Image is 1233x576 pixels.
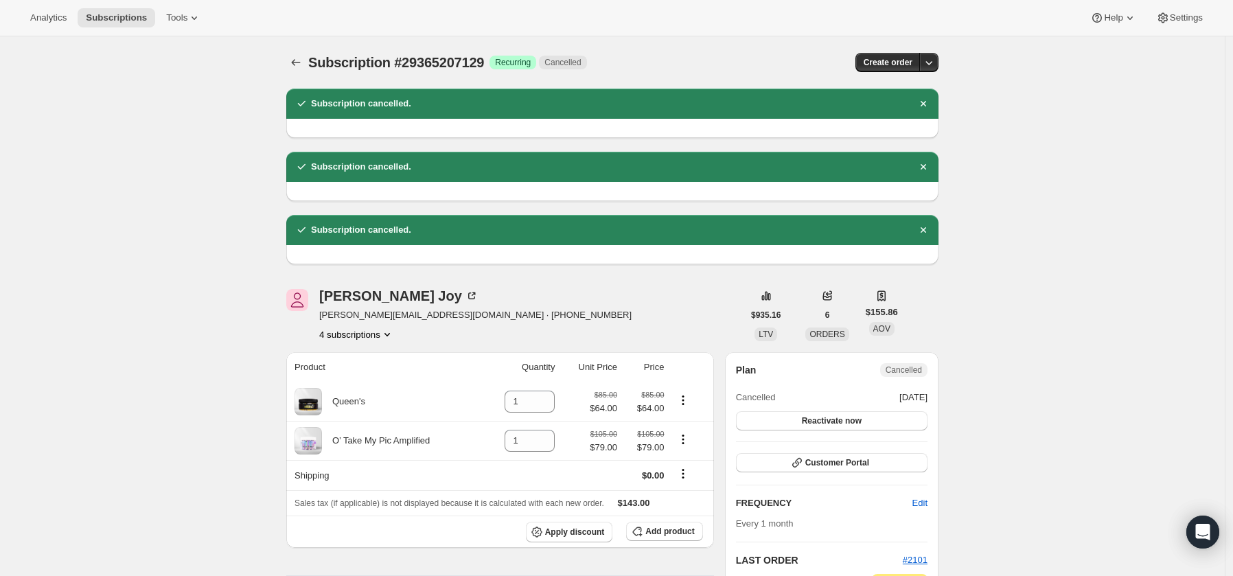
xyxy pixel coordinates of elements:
[866,306,898,319] span: $155.86
[736,453,927,472] button: Customer Portal
[903,555,927,565] a: #2101
[482,352,560,382] th: Quantity
[545,527,605,538] span: Apply discount
[736,496,912,510] h2: FREQUENCY
[736,553,903,567] h2: LAST ORDER
[286,289,308,311] span: Olga Joy
[86,12,147,23] span: Subscriptions
[641,391,664,399] small: $85.00
[904,492,936,514] button: Edit
[809,330,844,339] span: ORDERS
[914,157,933,176] button: Dismiss notification
[621,352,669,382] th: Price
[1186,516,1219,549] div: Open Intercom Messenger
[319,289,479,303] div: [PERSON_NAME] Joy
[736,363,757,377] h2: Plan
[672,432,694,447] button: Product actions
[805,457,869,468] span: Customer Portal
[672,466,694,481] button: Shipping actions
[736,391,776,404] span: Cancelled
[1170,12,1203,23] span: Settings
[642,470,665,481] span: $0.00
[736,411,927,430] button: Reactivate now
[295,498,604,508] span: Sales tax (if applicable) is not displayed because it is calculated with each new order.
[526,522,613,542] button: Apply discount
[595,391,617,399] small: $85.00
[855,53,921,72] button: Create order
[544,57,581,68] span: Cancelled
[311,160,411,174] h2: Subscription cancelled.
[22,8,75,27] button: Analytics
[1104,12,1122,23] span: Help
[322,395,365,408] div: Queen's
[672,393,694,408] button: Product actions
[590,430,617,438] small: $105.00
[286,53,306,72] button: Subscriptions
[751,310,781,321] span: $935.16
[1148,8,1211,27] button: Settings
[873,324,890,334] span: AOV
[311,223,411,237] h2: Subscription cancelled.
[319,308,632,322] span: [PERSON_NAME][EMAIL_ADDRESS][DOMAIN_NAME] · [PHONE_NUMBER]
[295,388,322,415] img: product img
[914,220,933,240] button: Dismiss notification
[319,327,394,341] button: Product actions
[158,8,209,27] button: Tools
[825,310,830,321] span: 6
[295,427,322,454] img: product img
[736,518,794,529] span: Every 1 month
[559,352,621,382] th: Unit Price
[645,526,694,537] span: Add product
[286,352,482,382] th: Product
[495,57,531,68] span: Recurring
[743,306,789,325] button: $935.16
[625,441,665,454] span: $79.00
[864,57,912,68] span: Create order
[626,522,702,541] button: Add product
[286,460,482,490] th: Shipping
[311,97,411,111] h2: Subscription cancelled.
[78,8,155,27] button: Subscriptions
[817,306,838,325] button: 6
[30,12,67,23] span: Analytics
[625,402,665,415] span: $64.00
[618,498,650,508] span: $143.00
[914,94,933,113] button: Dismiss notification
[637,430,664,438] small: $105.00
[912,496,927,510] span: Edit
[903,553,927,567] button: #2101
[308,55,484,70] span: Subscription #29365207129
[886,365,922,376] span: Cancelled
[802,415,862,426] span: Reactivate now
[590,441,617,454] span: $79.00
[322,434,430,448] div: O’ Take My Pic Amplified
[1082,8,1144,27] button: Help
[166,12,187,23] span: Tools
[759,330,773,339] span: LTV
[590,402,617,415] span: $64.00
[899,391,927,404] span: [DATE]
